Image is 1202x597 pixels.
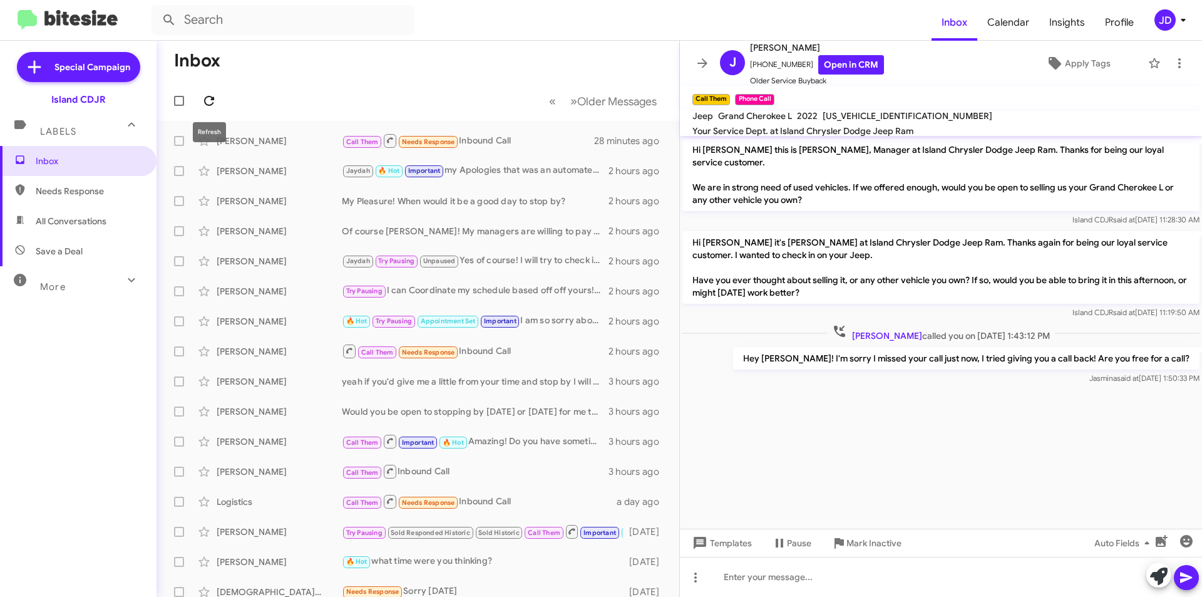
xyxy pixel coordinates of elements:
[1065,52,1111,75] span: Apply Tags
[823,110,992,122] span: [US_VEHICLE_IDENTIFICATION_NUMBER]
[609,345,669,358] div: 2 hours ago
[423,257,456,265] span: Unpaused
[342,284,609,298] div: I can Coordinate my schedule based off off yours! I would just have to inform my appraisals! What...
[217,375,342,388] div: [PERSON_NAME]
[217,315,342,328] div: [PERSON_NAME]
[40,126,76,137] span: Labels
[1039,4,1095,41] a: Insights
[51,93,106,106] div: Island CDJR
[583,529,616,537] span: Important
[750,40,884,55] span: [PERSON_NAME]
[1113,215,1135,224] span: said at
[1144,9,1188,31] button: JD
[342,314,609,328] div: I am so sorry about that [PERSON_NAME], I will forward this matter to my managers!
[346,499,379,507] span: Call Them
[217,496,342,508] div: Logistics
[609,225,669,237] div: 2 hours ago
[346,257,370,265] span: Jaydah
[932,4,977,41] a: Inbox
[1113,308,1135,317] span: said at
[346,469,379,477] span: Call Them
[1014,52,1142,75] button: Apply Tags
[852,330,922,341] span: [PERSON_NAME]
[818,55,884,75] a: Open in CRM
[821,532,912,554] button: Mark Inactive
[346,317,367,325] span: 🔥 Hot
[342,433,609,449] div: Amazing! Do you have sometime [DATE] or [DATE] to stop by? I will be here until 7pm and I will on...
[1154,9,1176,31] div: JD
[217,195,342,207] div: [PERSON_NAME]
[402,348,455,356] span: Needs Response
[342,254,609,268] div: Yes of course! I will try to check in Early [DATE] Morning In hopes to getting you on the schedul...
[152,5,414,35] input: Search
[54,61,130,73] span: Special Campaign
[528,529,560,537] span: Call Them
[217,225,342,237] div: [PERSON_NAME]
[342,164,609,178] div: my Apologies that was an automated message. I do look forward to meeting with you!
[609,375,669,388] div: 3 hours ago
[750,55,884,75] span: [PHONE_NUMBER]
[609,315,669,328] div: 2 hours ago
[346,558,367,566] span: 🔥 Hot
[217,285,342,298] div: [PERSON_NAME]
[40,281,66,293] span: More
[346,588,399,596] span: Needs Response
[421,317,476,325] span: Appointment Set
[484,317,516,325] span: Important
[609,285,669,298] div: 2 hours ago
[193,122,226,142] div: Refresh
[217,255,342,267] div: [PERSON_NAME]
[1095,4,1144,41] a: Profile
[846,532,902,554] span: Mark Inactive
[787,532,811,554] span: Pause
[217,526,342,538] div: [PERSON_NAME]
[346,138,379,146] span: Call Them
[376,317,412,325] span: Try Pausing
[36,245,83,257] span: Save a Deal
[609,165,669,177] div: 2 hours ago
[342,464,609,479] div: Inbound Call
[402,499,455,507] span: Needs Response
[542,88,563,114] button: Previous
[692,94,730,105] small: Call Them
[217,165,342,177] div: [PERSON_NAME]
[750,75,884,87] span: Older Service Buyback
[1117,373,1139,383] span: said at
[609,465,669,478] div: 3 hours ago
[217,556,342,568] div: [PERSON_NAME]
[346,287,383,295] span: Try Pausing
[391,529,470,537] span: Sold Responded Historic
[36,155,142,167] span: Inbox
[342,554,623,569] div: what time were you thinking?
[609,195,669,207] div: 2 hours ago
[36,185,142,197] span: Needs Response
[617,496,669,508] div: a day ago
[682,138,1199,211] p: Hi [PERSON_NAME] this is [PERSON_NAME], Manager at Island Chrysler Dodge Jeep Ram. Thanks for bei...
[797,110,818,122] span: 2022
[408,167,441,175] span: Important
[402,138,455,146] span: Needs Response
[36,215,106,227] span: All Conversations
[361,348,394,356] span: Call Them
[827,324,1055,342] span: called you on [DATE] 1:43:12 PM
[217,345,342,358] div: [PERSON_NAME]
[577,95,657,108] span: Older Messages
[570,93,577,109] span: »
[402,439,434,447] span: Important
[609,255,669,267] div: 2 hours ago
[977,4,1039,41] a: Calendar
[729,53,736,73] span: J
[174,51,220,71] h1: Inbox
[1084,532,1164,554] button: Auto Fields
[623,556,669,568] div: [DATE]
[342,375,609,388] div: yeah if you'd give me a little from your time and stop by I will make sure it will not be Wasted!
[609,435,669,448] div: 3 hours ago
[378,257,414,265] span: Try Pausing
[342,405,609,418] div: Would you be open to stopping by [DATE] or [DATE] for me to take a look at your vehicle? I will t...
[594,135,669,147] div: 28 minutes ago
[478,529,520,537] span: Sold Historic
[217,435,342,448] div: [PERSON_NAME]
[682,231,1199,304] p: Hi [PERSON_NAME] it's [PERSON_NAME] at Island Chrysler Dodge Jeep Ram. Thanks again for being our...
